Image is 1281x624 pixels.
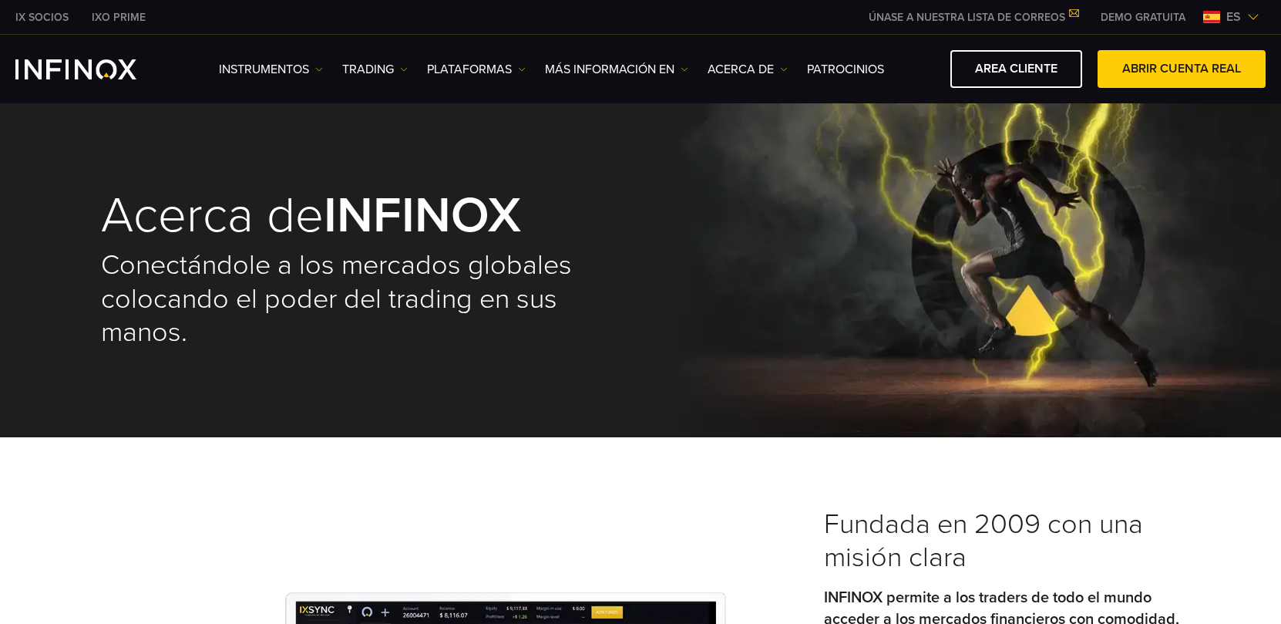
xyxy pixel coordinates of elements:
[950,50,1082,88] a: AREA CLIENTE
[4,9,80,25] a: INFINOX
[545,60,688,79] a: Más información en
[857,11,1089,24] a: ÚNASE A NUESTRA LISTA DE CORREOS
[101,191,640,241] h1: Acerca de
[1089,9,1197,25] a: INFINOX MENU
[807,60,884,79] a: Patrocinios
[342,60,408,79] a: TRADING
[101,248,640,350] h2: Conectándole a los mercados globales colocando el poder del trading en sus manos.
[219,60,323,79] a: Instrumentos
[324,185,521,246] strong: INFINOX
[1220,8,1247,26] span: es
[1098,50,1266,88] a: ABRIR CUENTA REAL
[824,508,1180,575] h3: Fundada en 2009 con una misión clara
[15,59,173,79] a: INFINOX Logo
[708,60,788,79] a: ACERCA DE
[80,9,157,25] a: INFINOX
[427,60,526,79] a: PLATAFORMAS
